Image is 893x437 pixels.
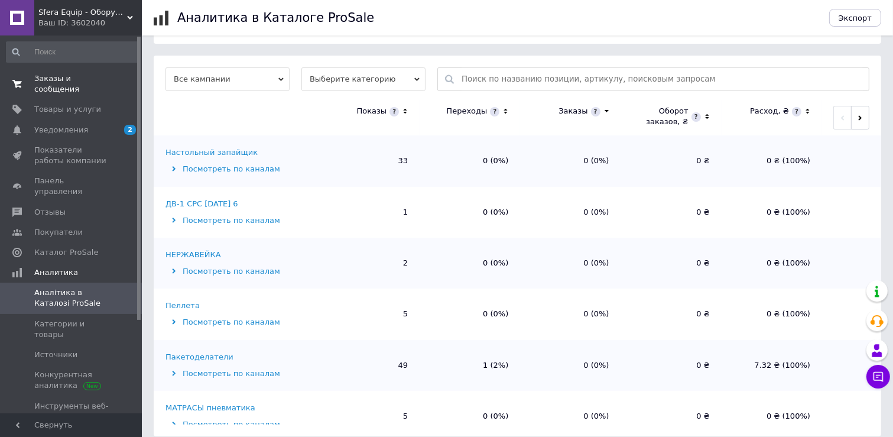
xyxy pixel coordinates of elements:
[165,266,316,277] div: Посмотреть по каналам
[124,125,136,135] span: 2
[722,289,822,339] td: 0 ₴ (100%)
[34,73,109,95] span: Заказы и сообщения
[34,145,109,166] span: Показатели работы компании
[165,199,238,209] div: ДВ-1 CPC [DATE] 6
[722,135,822,186] td: 0 ₴ (100%)
[165,147,258,158] div: Настольный запайщик
[462,68,863,90] input: Поиск по названию позиции, артикулу, поисковым запросам
[420,340,520,391] td: 1 (2%)
[34,267,78,278] span: Аналитика
[520,289,621,339] td: 0 (0%)
[356,106,387,116] div: Показы
[750,106,789,116] div: Расход, ₴
[520,135,621,186] td: 0 (0%)
[420,289,520,339] td: 0 (0%)
[520,187,621,238] td: 0 (0%)
[165,164,316,174] div: Посмотреть по каналам
[319,187,420,238] td: 1
[165,250,221,260] div: НЕРЖАВЕЙКА
[633,106,689,127] div: Оборот заказов, ₴
[177,11,374,25] h1: Аналитика в Каталоге ProSale
[165,215,316,226] div: Посмотреть по каналам
[34,287,109,309] span: Аналітика в Каталозі ProSale
[165,67,290,91] span: Все кампании
[319,289,420,339] td: 5
[866,365,890,389] button: Чат с покупателем
[520,340,621,391] td: 0 (0%)
[722,238,822,289] td: 0 ₴ (100%)
[38,18,142,28] div: Ваш ID: 3602040
[165,403,255,413] div: МАТРАСЫ пневматика
[34,207,66,218] span: Отзывы
[301,67,426,91] span: Выберите категорию
[829,9,881,27] button: Экспорт
[621,289,722,339] td: 0 ₴
[722,187,822,238] td: 0 ₴ (100%)
[165,419,316,430] div: Посмотреть по каналам
[839,14,872,22] span: Экспорт
[520,238,621,289] td: 0 (0%)
[34,319,109,340] span: Категории и товары
[165,300,200,311] div: Пеллета
[319,135,420,186] td: 33
[621,238,722,289] td: 0 ₴
[621,135,722,186] td: 0 ₴
[34,349,77,360] span: Источники
[621,340,722,391] td: 0 ₴
[420,238,520,289] td: 0 (0%)
[722,340,822,391] td: 7.32 ₴ (100%)
[165,368,316,379] div: Посмотреть по каналам
[446,106,487,116] div: Переходы
[420,187,520,238] td: 0 (0%)
[165,352,233,362] div: Пакетоделатели
[34,227,83,238] span: Покупатели
[319,238,420,289] td: 2
[558,106,587,116] div: Заказы
[34,104,101,115] span: Товары и услуги
[34,125,88,135] span: Уведомления
[420,135,520,186] td: 0 (0%)
[621,187,722,238] td: 0 ₴
[34,247,98,258] span: Каталог ProSale
[165,317,316,328] div: Посмотреть по каналам
[34,176,109,197] span: Панель управления
[319,340,420,391] td: 49
[38,7,127,18] span: Sfera Equip - Оборудование для бизнеса и дома
[6,41,139,63] input: Поиск
[34,370,109,391] span: Конкурентная аналитика
[34,401,109,422] span: Инструменты веб-аналитики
